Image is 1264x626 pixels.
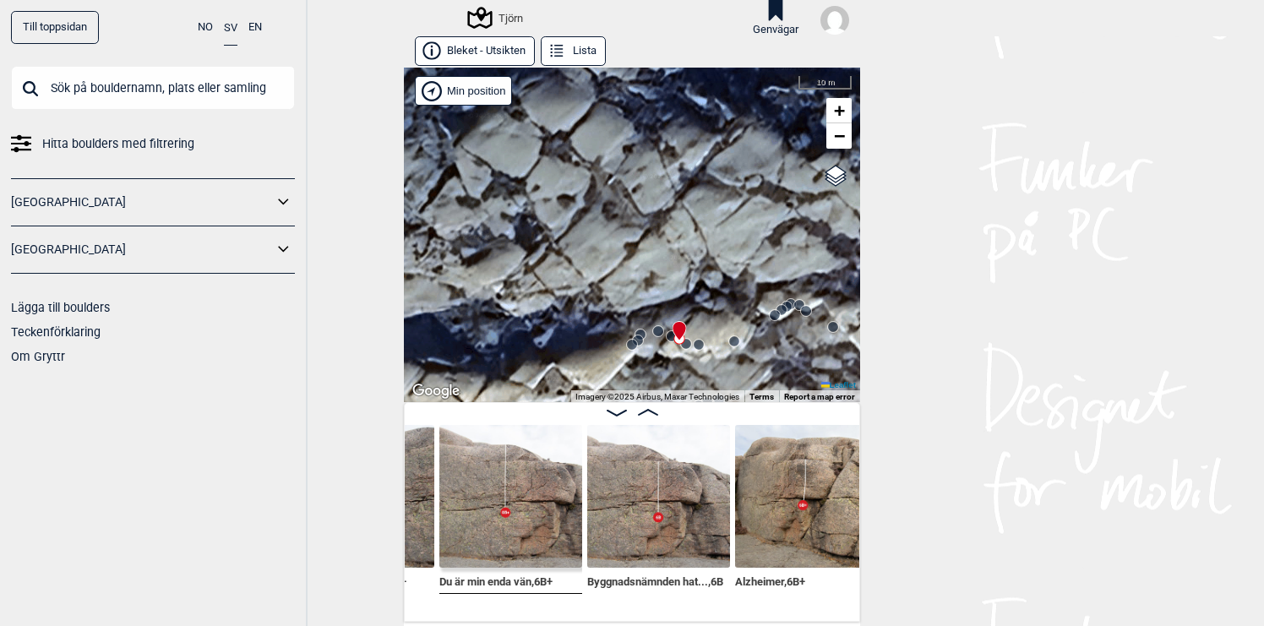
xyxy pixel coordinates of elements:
[198,11,213,44] button: NO
[826,123,852,149] a: Zoom out
[541,36,606,66] button: Lista
[587,572,723,588] span: Byggnadsnämnden hat... , 6B
[439,425,582,568] img: Du ar min enda van 220904
[820,157,852,194] a: Layers
[415,36,535,66] button: Bleket - Utsikten
[575,392,739,401] span: Imagery ©2025 Airbus, Maxar Technologies
[798,76,852,90] div: 10 m
[11,350,65,363] a: Om Gryttr
[587,425,730,568] img: Byggnadsnamnden hatar dig 220904
[735,572,805,588] span: Alzheimer , 6B+
[42,132,194,156] span: Hitta boulders med filtrering
[834,100,845,121] span: +
[735,425,878,568] img: Alzheimer 220904
[749,392,774,401] a: Terms (opens in new tab)
[439,572,553,588] span: Du är min enda vän , 6B+
[11,11,99,44] a: Till toppsidan
[224,11,237,46] button: SV
[470,8,523,28] div: Tjörn
[11,132,295,156] a: Hitta boulders med filtrering
[834,125,845,146] span: −
[11,301,110,314] a: Lägga till boulders
[415,76,512,106] div: Vis min position
[408,380,464,402] a: Open this area in Google Maps (opens a new window)
[11,325,101,339] a: Teckenförklaring
[408,380,464,402] img: Google
[11,237,273,262] a: [GEOGRAPHIC_DATA]
[11,66,295,110] input: Sök på bouldernamn, plats eller samling
[821,380,856,389] a: Leaflet
[784,392,855,401] a: Report a map error
[11,190,273,215] a: [GEOGRAPHIC_DATA]
[820,6,849,35] img: User fallback1
[826,98,852,123] a: Zoom in
[248,11,262,44] button: EN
